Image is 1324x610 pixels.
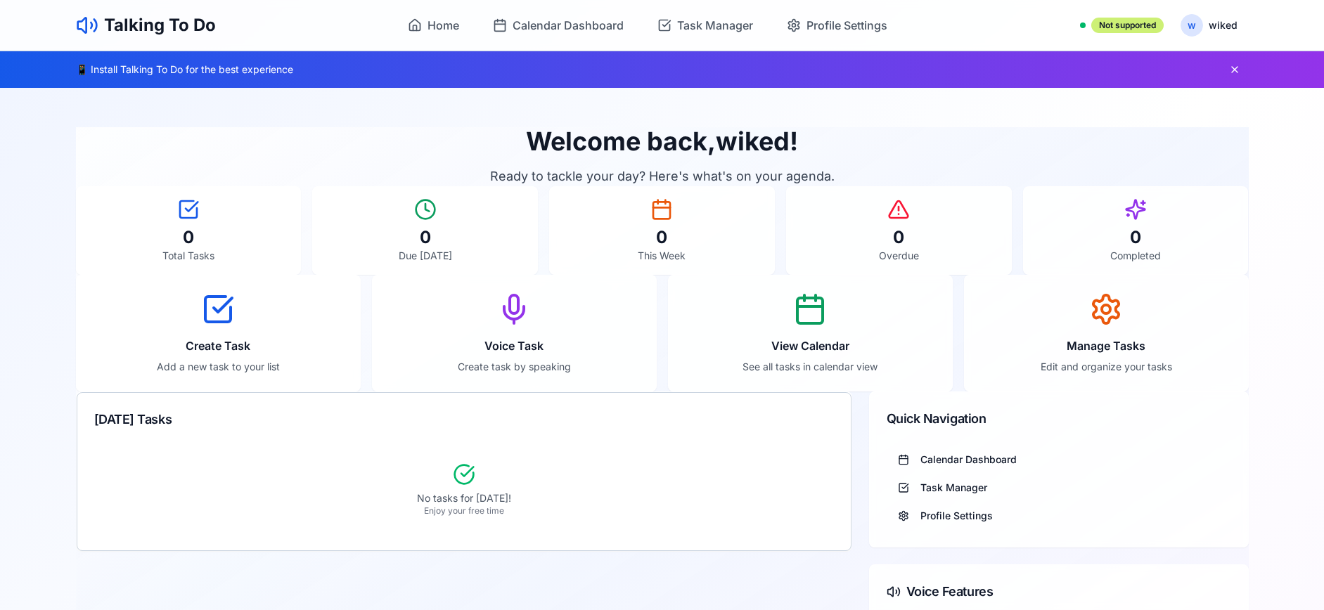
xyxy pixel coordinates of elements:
p: Total Tasks [88,249,290,263]
p: Completed [1035,249,1237,263]
a: Go to home page [76,14,216,37]
h3: Create Task [94,337,343,354]
a: Navigate to Profile Settings [778,11,896,39]
span: Calendar Dashboard [513,17,624,34]
a: Task Manager [887,482,1231,496]
span: Profile Settings [806,17,887,34]
span: 📱 Install Talking To Do for the best experience [76,63,293,77]
div: [DATE] Tasks [94,410,834,429]
button: Calendar Dashboard [887,446,1231,474]
p: 0 [1035,226,1237,249]
button: Task Manager [887,474,1231,502]
nav: Main navigation [399,11,896,39]
a: Navigate to Home [399,11,468,39]
p: Due [DATE] [324,249,526,263]
div: Voice Features [887,582,1231,602]
span: w [1181,14,1203,37]
p: Enjoy your free time [94,505,834,517]
p: Overdue [798,249,1000,263]
div: Online [1080,22,1086,28]
p: Edit and organize your tasks [982,360,1231,374]
p: No tasks for [DATE]! [94,491,834,505]
p: 0 [324,226,526,249]
a: View CalendarSee all tasks in calendar view [668,275,953,391]
button: Profile Settings [887,502,1231,530]
p: 0 [798,226,1000,249]
h1: Welcome back, wiked ! [76,127,1249,155]
h3: View Calendar [686,337,935,354]
p: 0 [88,226,290,249]
p: 0 [561,226,763,249]
a: Manage TasksEdit and organize your tasks [964,275,1249,391]
button: User menu [1169,11,1249,39]
div: Quick Navigation [887,409,1231,429]
p: Add a new task to your list [94,360,343,374]
p: This Week [561,249,763,263]
span: Task Manager [677,17,753,34]
h3: Voice Task [390,337,639,354]
p: Create task by speaking [390,360,639,374]
h3: Manage Tasks [982,337,1231,354]
h1: Talking To Do [104,14,216,37]
a: Navigate to Calendar Dashboard [484,11,632,39]
a: Navigate to Task Manager [649,11,761,39]
div: Not supported [1091,18,1164,33]
span: wiked [1209,18,1238,32]
span: Home [428,17,459,34]
button: Dismiss install banner [1221,57,1249,82]
a: Profile Settings [887,510,1231,524]
p: Ready to tackle your day? Here's what's on your agenda. [76,167,1249,186]
a: Calendar Dashboard [887,454,1231,468]
p: See all tasks in calendar view [686,360,935,374]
